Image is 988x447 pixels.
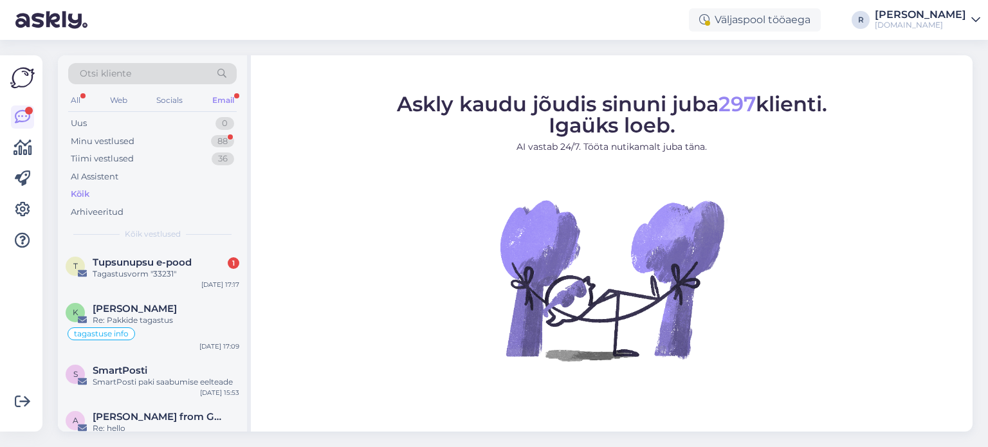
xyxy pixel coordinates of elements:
div: Tagastusvorm "33231" [93,268,239,280]
div: Kõik [71,188,89,201]
span: A [73,415,78,425]
span: Kõik vestlused [125,228,181,240]
div: Tiimi vestlused [71,152,134,165]
span: 297 [718,91,756,116]
div: Socials [154,92,185,109]
div: Minu vestlused [71,135,134,148]
span: Otsi kliente [80,67,131,80]
div: [PERSON_NAME] [875,10,966,20]
div: AI Assistent [71,170,118,183]
div: Arhiveeritud [71,206,123,219]
div: 36 [212,152,234,165]
img: No Chat active [496,164,727,396]
img: Askly Logo [10,66,35,90]
div: Uus [71,117,87,130]
span: Arshak from GTranslate [93,411,226,423]
div: Re: hello [93,423,239,434]
div: Email [210,92,237,109]
span: Tupsunupsu e-pood [93,257,192,268]
div: Väljaspool tööaega [689,8,821,32]
div: R [852,11,870,29]
span: K [73,307,78,317]
div: [DATE] 17:09 [199,342,239,351]
span: Kristel Krangolm [93,303,177,315]
a: [PERSON_NAME][DOMAIN_NAME] [875,10,980,30]
div: Web [107,92,130,109]
span: tagastuse info [74,330,129,338]
div: 0 [215,117,234,130]
div: 88 [211,135,234,148]
span: S [73,369,78,379]
span: Askly kaudu jõudis sinuni juba klienti. Igaüks loeb. [397,91,827,138]
div: SmartPosti paki saabumise eelteade [93,376,239,388]
p: AI vastab 24/7. Tööta nutikamalt juba täna. [397,140,827,154]
div: All [68,92,83,109]
div: 1 [228,257,239,269]
span: T [73,261,78,271]
div: [DATE] 15:53 [200,388,239,397]
div: [DATE] 17:17 [201,280,239,289]
div: [DOMAIN_NAME] [875,20,966,30]
div: Re: Pakkide tagastus [93,315,239,326]
span: SmartPosti [93,365,147,376]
